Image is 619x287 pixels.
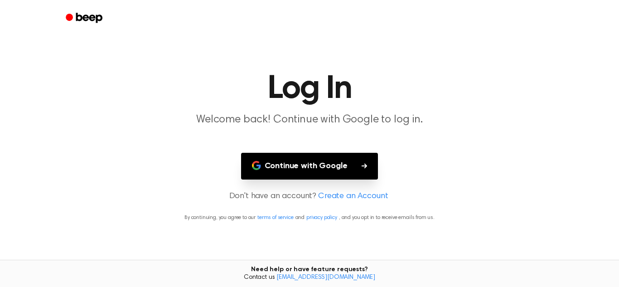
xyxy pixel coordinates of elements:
a: Create an Account [318,190,388,203]
p: Welcome back! Continue with Google to log in. [135,112,484,127]
p: Don't have an account? [11,190,608,203]
a: Beep [59,10,111,27]
a: privacy policy [306,215,337,220]
span: Contact us [5,274,614,282]
button: Continue with Google [241,153,378,180]
a: terms of service [257,215,293,220]
a: [EMAIL_ADDRESS][DOMAIN_NAME] [276,274,375,281]
h1: Log In [77,73,542,105]
p: By continuing, you agree to our and , and you opt in to receive emails from us. [11,214,608,222]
